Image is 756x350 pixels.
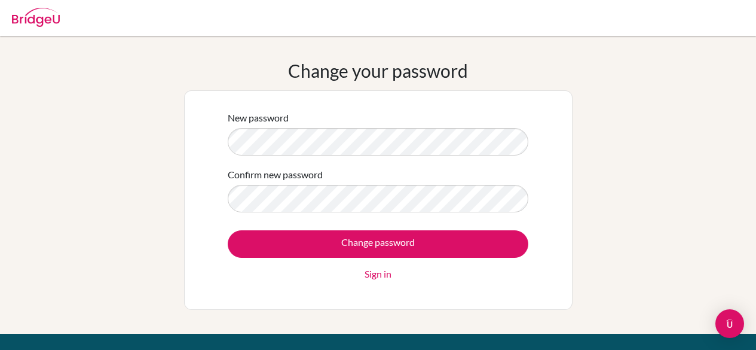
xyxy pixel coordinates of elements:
div: Open Intercom Messenger [715,309,744,338]
label: New password [228,111,289,125]
label: Confirm new password [228,168,323,182]
img: Bridge-U [12,8,60,27]
a: Sign in [365,267,391,281]
h1: Change your password [288,60,468,81]
input: Change password [228,230,528,258]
